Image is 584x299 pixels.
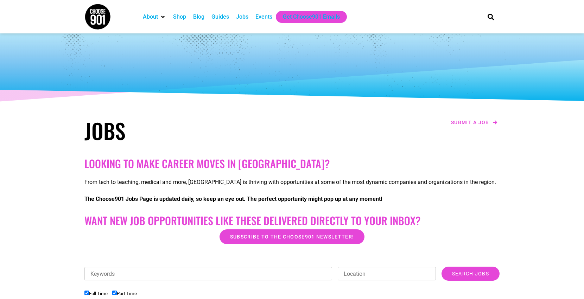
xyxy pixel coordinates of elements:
[211,13,229,21] a: Guides
[112,291,117,295] input: Part Time
[230,234,354,239] span: Subscribe to the Choose901 newsletter!
[84,196,382,202] strong: The Choose901 Jobs Page is updated daily, so keep an eye out. The perfect opportunity might pop u...
[139,11,476,23] nav: Main nav
[220,229,364,244] a: Subscribe to the Choose901 newsletter!
[485,11,497,23] div: Search
[255,13,272,21] a: Events
[84,291,108,296] label: Full Time
[283,13,340,21] a: Get Choose901 Emails
[236,13,248,21] a: Jobs
[193,13,204,21] a: Blog
[449,118,500,127] a: Submit a job
[139,11,170,23] div: About
[84,118,288,143] h1: Jobs
[84,157,500,170] h2: Looking to make career moves in [GEOGRAPHIC_DATA]?
[143,13,158,21] a: About
[84,214,500,227] h2: Want New Job Opportunities like these Delivered Directly to your Inbox?
[112,291,137,296] label: Part Time
[84,291,89,295] input: Full Time
[442,267,500,281] input: Search Jobs
[451,120,489,125] span: Submit a job
[173,13,186,21] a: Shop
[84,178,500,186] p: From tech to teaching, medical and more, [GEOGRAPHIC_DATA] is thriving with opportunities at some...
[338,267,436,280] input: Location
[84,267,332,280] input: Keywords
